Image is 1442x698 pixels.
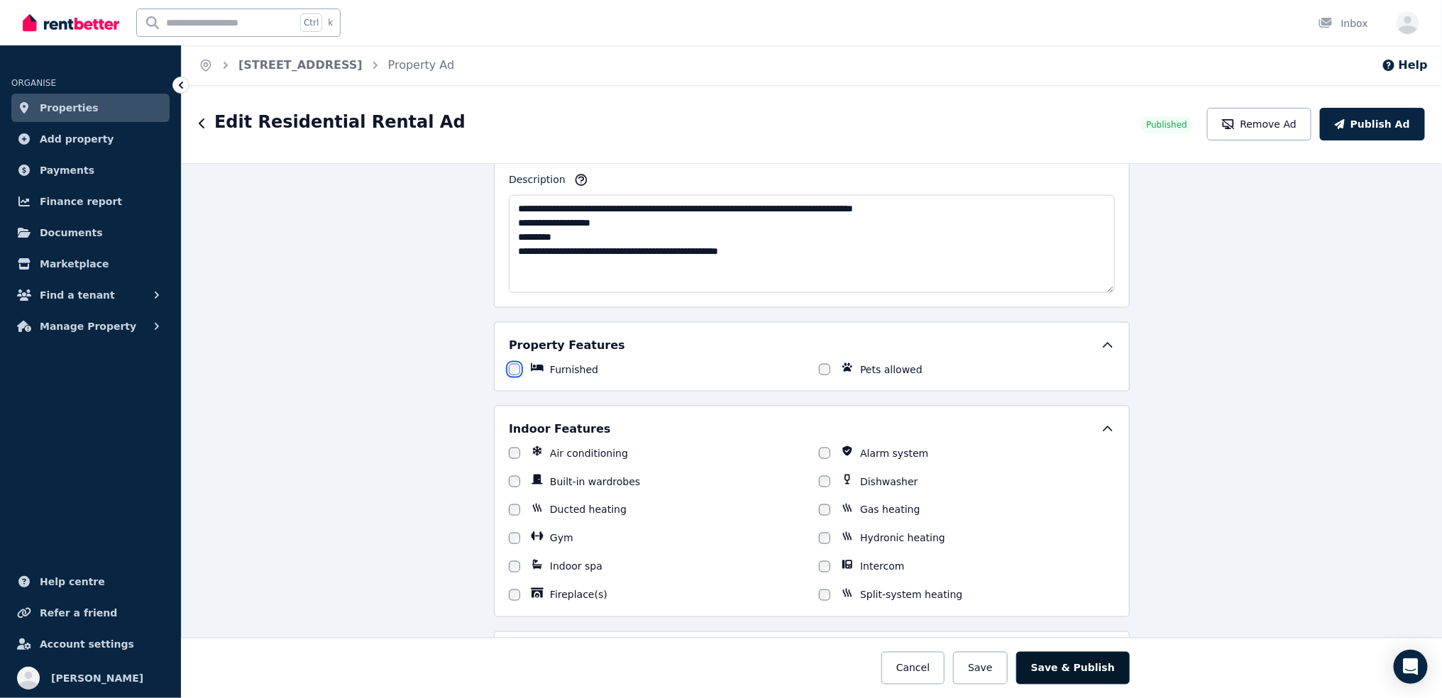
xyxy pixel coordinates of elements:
[40,604,117,621] span: Refer a friend
[11,599,170,627] a: Refer a friend
[11,125,170,153] a: Add property
[23,12,119,33] img: RentBetter
[214,111,466,133] h1: Edit Residential Rental Ad
[40,255,109,272] span: Marketplace
[1394,650,1428,684] div: Open Intercom Messenger
[238,58,363,72] a: [STREET_ADDRESS]
[1319,16,1368,31] div: Inbox
[11,156,170,184] a: Payments
[860,588,962,602] label: Split-system heating
[40,193,122,210] span: Finance report
[11,312,170,340] button: Manage Property
[550,362,598,377] label: Furnished
[11,281,170,309] button: Find a tenant
[860,531,945,545] label: Hydronic heating
[40,573,105,590] span: Help centre
[1016,651,1130,684] button: Save & Publish
[40,224,103,241] span: Documents
[1382,57,1428,74] button: Help
[953,651,1007,684] button: Save
[509,421,610,438] h5: Indoor Features
[860,560,904,574] label: Intercom
[11,94,170,122] a: Properties
[182,45,471,85] nav: Breadcrumb
[550,588,607,602] label: Fireplace(s)
[1207,108,1311,140] button: Remove Ad
[509,172,566,192] label: Description
[1146,119,1187,131] span: Published
[11,250,170,278] a: Marketplace
[1320,108,1425,140] button: Publish Ad
[40,131,114,148] span: Add property
[40,318,136,335] span: Manage Property
[11,630,170,658] a: Account settings
[860,362,923,377] label: Pets allowed
[40,99,99,116] span: Properties
[550,475,640,489] label: Built-in wardrobes
[11,78,56,88] span: ORGANISE
[550,560,602,574] label: Indoor spa
[388,58,455,72] a: Property Ad
[40,287,115,304] span: Find a tenant
[40,162,94,179] span: Payments
[881,651,945,684] button: Cancel
[51,670,143,687] span: [PERSON_NAME]
[328,17,333,28] span: k
[860,446,928,460] label: Alarm system
[509,337,625,354] h5: Property Features
[550,503,627,517] label: Ducted heating
[860,475,918,489] label: Dishwasher
[300,13,322,32] span: Ctrl
[860,503,920,517] label: Gas heating
[11,567,170,596] a: Help centre
[550,531,573,545] label: Gym
[40,636,134,653] span: Account settings
[11,187,170,216] a: Finance report
[11,218,170,247] a: Documents
[550,446,628,460] label: Air conditioning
